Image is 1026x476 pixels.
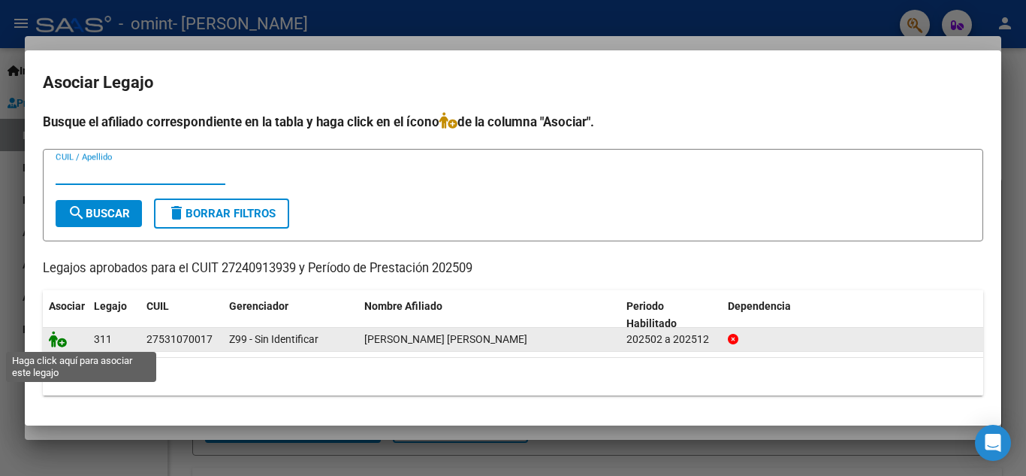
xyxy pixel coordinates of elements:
[43,358,983,396] div: 1 registros
[626,331,716,348] div: 202502 a 202512
[88,290,140,340] datatable-header-cell: Legajo
[43,290,88,340] datatable-header-cell: Asociar
[94,300,127,312] span: Legajo
[140,290,223,340] datatable-header-cell: CUIL
[364,300,442,312] span: Nombre Afiliado
[358,290,620,340] datatable-header-cell: Nombre Afiliado
[626,300,677,329] span: Periodo Habilitado
[167,207,276,220] span: Borrar Filtros
[229,333,318,345] span: Z99 - Sin Identificar
[364,333,527,345] span: ECHEGARAY IDEMI MARIA PILAR
[68,207,130,220] span: Buscar
[620,290,722,340] datatable-header-cell: Periodo Habilitado
[43,259,983,278] p: Legajos aprobados para el CUIT 27240913939 y Período de Prestación 202509
[722,290,984,340] datatable-header-cell: Dependencia
[56,200,142,227] button: Buscar
[229,300,288,312] span: Gerenciador
[975,425,1011,461] div: Open Intercom Messenger
[146,331,213,348] div: 27531070017
[49,300,85,312] span: Asociar
[154,199,289,229] button: Borrar Filtros
[167,204,186,222] mat-icon: delete
[43,112,983,132] h4: Busque el afiliado correspondiente en la tabla y haga click en el ícono de la columna "Asociar".
[728,300,791,312] span: Dependencia
[146,300,169,312] span: CUIL
[94,333,112,345] span: 311
[68,204,86,222] mat-icon: search
[223,290,358,340] datatable-header-cell: Gerenciador
[43,68,983,97] h2: Asociar Legajo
